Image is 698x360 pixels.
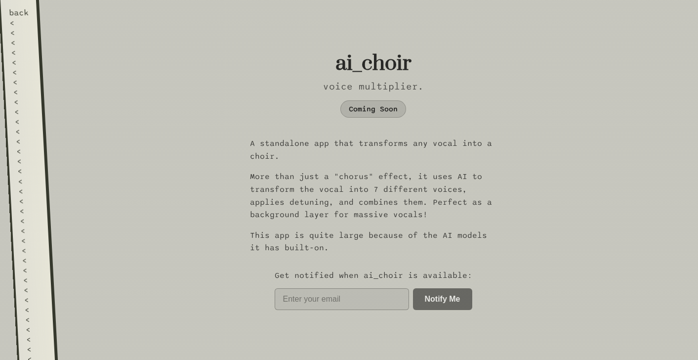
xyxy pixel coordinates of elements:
div: < [20,225,41,235]
p: This app is quite large because of the AI models it has built-on. [250,229,497,255]
div: < [23,275,43,285]
div: < [13,87,33,97]
div: < [19,206,40,216]
div: back [9,8,29,18]
div: < [14,117,35,127]
p: A standalone app that transforms any vocal into a choir. [250,137,497,163]
div: < [11,47,31,57]
div: < [9,18,30,28]
div: < [26,334,46,344]
div: < [15,136,36,146]
div: < [24,305,44,315]
div: < [16,146,36,156]
div: < [18,186,39,196]
div: < [14,107,34,117]
div: < [10,28,30,38]
div: Coming Soon [340,100,406,118]
div: < [15,127,35,136]
div: < [20,216,40,225]
div: < [12,67,32,77]
h3: voice multiplier. [250,81,497,92]
input: Enter your email [275,288,409,310]
div: < [25,315,45,324]
div: < [21,245,41,255]
div: < [17,166,38,176]
p: More than just a "chorus" effect, it uses AI to transform the vocal into 7 different voices, appl... [250,171,497,221]
div: < [22,265,42,275]
div: < [10,38,31,47]
div: < [26,344,46,354]
div: < [11,57,32,67]
p: Get notified when ai_choir is available: [250,270,497,280]
div: < [23,285,43,295]
div: < [25,324,45,334]
h2: ai_choir [250,50,497,77]
div: < [12,77,33,87]
button: Notify Me [413,288,472,310]
div: < [19,196,39,206]
div: < [13,97,34,107]
div: < [18,176,38,186]
div: < [21,235,41,245]
div: < [24,295,44,305]
div: < [16,156,37,166]
div: < [22,255,42,265]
